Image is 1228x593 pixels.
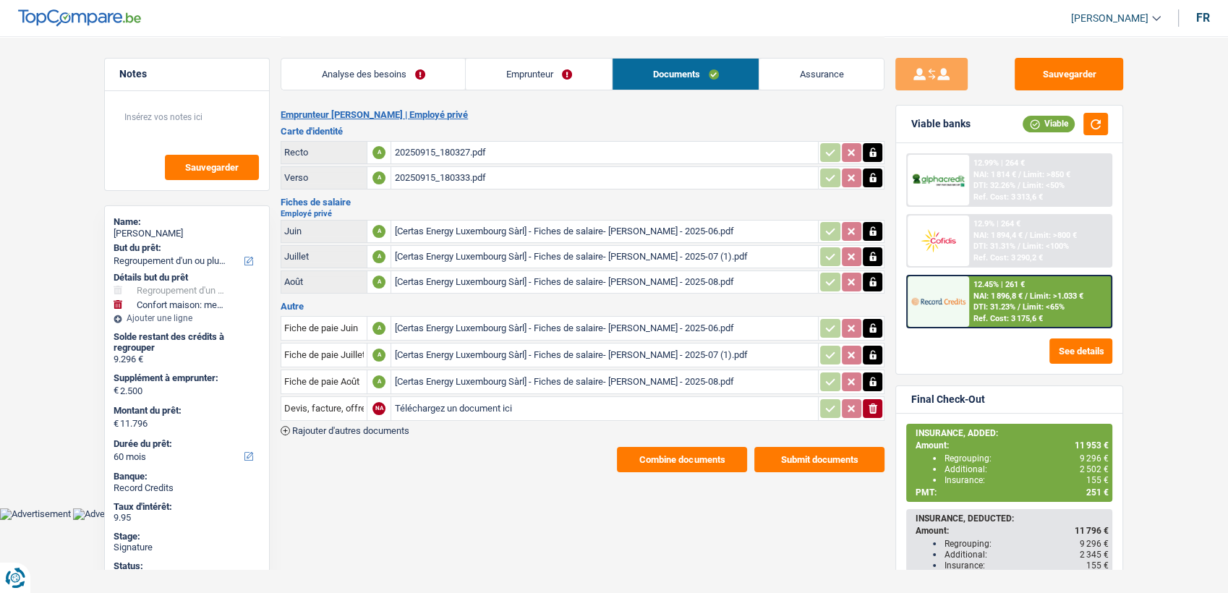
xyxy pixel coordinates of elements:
[372,375,385,388] div: A
[1049,338,1112,364] button: See details
[284,147,364,158] div: Recto
[911,393,984,406] div: Final Check-Out
[281,426,409,435] button: Rajouter d'autres documents
[973,181,1015,190] span: DTI: 32.26%
[911,288,965,315] img: Record Credits
[281,302,884,311] h3: Autre
[114,482,260,494] div: Record Credits
[281,127,884,136] h3: Carte d'identité
[944,539,1108,549] div: Regrouping:
[114,385,119,396] span: €
[1196,11,1210,25] div: fr
[973,280,1025,289] div: 12.45% | 261 €
[973,192,1043,202] div: Ref. Cost: 3 313,6 €
[394,246,815,268] div: [Certas Energy Luxembourg Sàrl] - Fiches de salaire- [PERSON_NAME] - 2025-07 (1).pdf
[372,146,385,159] div: A
[73,508,144,520] img: Advertisement
[394,221,815,242] div: [Certas Energy Luxembourg Sàrl] - Fiches de salaire- [PERSON_NAME] - 2025-06.pdf
[1023,116,1075,132] div: Viable
[114,471,260,482] div: Banque:
[915,428,1108,438] div: INSURANCE, ADDED:
[165,155,259,180] button: Sauvegarder
[185,163,239,172] span: Sauvegarder
[394,317,815,339] div: [Certas Energy Luxembourg Sàrl] - Fiches de salaire- [PERSON_NAME] - 2025-06.pdf
[114,438,257,450] label: Durée du prêt:
[1018,242,1020,251] span: /
[1018,181,1020,190] span: /
[1015,58,1123,90] button: Sauvegarder
[394,271,815,293] div: [Certas Energy Luxembourg Sàrl] - Fiches de salaire- [PERSON_NAME] - 2025-08.pdf
[284,251,364,262] div: Juillet
[281,197,884,207] h3: Fiches de salaire
[394,142,815,163] div: 20250915_180327.pdf
[915,440,1108,451] div: Amount:
[1023,302,1065,312] span: Limit: <65%
[372,171,385,184] div: A
[1018,302,1020,312] span: /
[1025,231,1028,240] span: /
[1023,242,1069,251] span: Limit: <100%
[1018,170,1021,179] span: /
[973,158,1025,168] div: 12.99% | 264 €
[973,170,1016,179] span: NAI: 1 814 €
[114,242,257,254] label: But du prêt:
[114,405,257,417] label: Montant du prêt:
[394,371,815,393] div: [Certas Energy Luxembourg Sàrl] - Fiches de salaire- [PERSON_NAME] - 2025-08.pdf
[915,513,1108,524] div: INSURANCE, DEDUCTED:
[1086,560,1108,571] span: 155 €
[394,344,815,366] div: [Certas Energy Luxembourg Sàrl] - Fiches de salaire- [PERSON_NAME] - 2025-07 (1).pdf
[944,475,1108,485] div: Insurance:
[973,291,1023,301] span: NAI: 1 896,8 €
[915,487,1108,498] div: PMT:
[944,464,1108,474] div: Additional:
[1086,487,1108,498] span: 251 €
[114,313,260,323] div: Ajouter une ligne
[911,227,965,254] img: Cofidis
[613,59,759,90] a: Documents
[114,542,260,553] div: Signature
[973,253,1043,263] div: Ref. Cost: 3 290,2 €
[372,322,385,335] div: A
[944,560,1108,571] div: Insurance:
[1030,231,1077,240] span: Limit: >800 €
[1074,526,1108,536] span: 11 796 €
[973,242,1015,251] span: DTI: 31.31%
[754,447,884,472] button: Submit documents
[1086,475,1108,485] span: 155 €
[114,216,260,228] div: Name:
[1079,453,1108,464] span: 9 296 €
[915,526,1108,536] div: Amount:
[911,118,970,130] div: Viable banks
[1059,7,1161,30] a: [PERSON_NAME]
[114,512,260,524] div: 9.95
[372,349,385,362] div: A
[114,372,257,384] label: Supplément à emprunter:
[1074,440,1108,451] span: 11 953 €
[114,418,119,430] span: €
[114,354,260,365] div: 9.296 €
[973,231,1023,240] span: NAI: 1 894,4 €
[973,314,1043,323] div: Ref. Cost: 3 175,6 €
[284,226,364,236] div: Juin
[281,109,884,121] h2: Emprunteur [PERSON_NAME] | Employé privé
[1079,539,1108,549] span: 9 296 €
[284,276,364,287] div: Août
[18,9,141,27] img: TopCompare Logo
[114,501,260,513] div: Taux d'intérêt:
[114,272,260,283] div: Détails but du prêt
[944,550,1108,560] div: Additional:
[281,59,465,90] a: Analyse des besoins
[372,225,385,238] div: A
[1025,291,1028,301] span: /
[372,276,385,289] div: A
[1079,550,1108,560] span: 2 345 €
[617,447,747,472] button: Combine documents
[281,210,884,218] h2: Employé privé
[1023,170,1070,179] span: Limit: >850 €
[1023,181,1065,190] span: Limit: <50%
[114,560,260,572] div: Status:
[372,402,385,415] div: NA
[284,172,364,183] div: Verso
[944,453,1108,464] div: Regrouping:
[911,172,965,189] img: AlphaCredit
